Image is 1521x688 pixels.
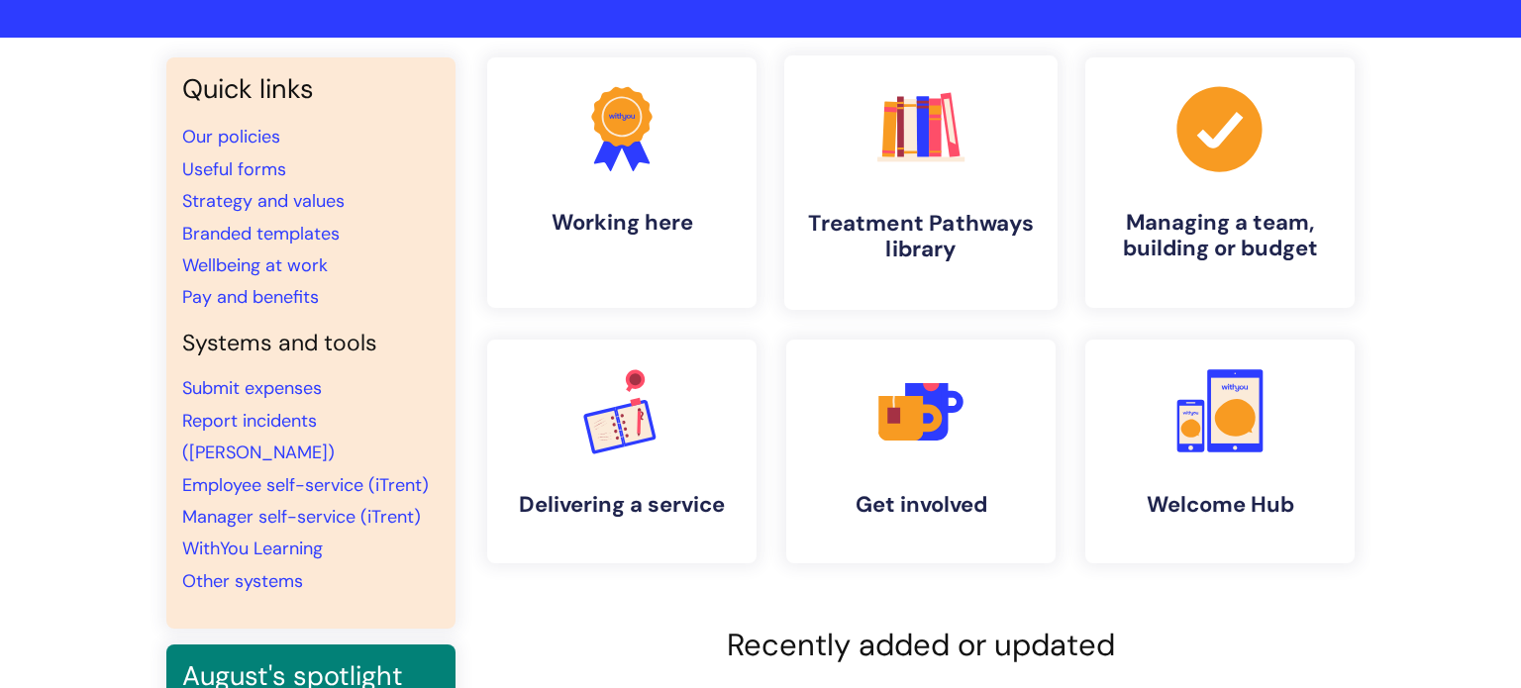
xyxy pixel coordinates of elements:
a: Submit expenses [182,376,322,400]
h4: Delivering a service [503,492,741,518]
a: Welcome Hub [1085,340,1355,563]
a: Pay and benefits [182,285,319,309]
a: Managing a team, building or budget [1085,57,1355,308]
h4: Treatment Pathways library [800,210,1042,263]
a: Get involved [786,340,1056,563]
h3: Quick links [182,73,440,105]
a: Delivering a service [487,340,757,563]
a: Branded templates [182,222,340,246]
a: Employee self-service (iTrent) [182,473,429,497]
h2: Recently added or updated [487,627,1355,663]
h4: Systems and tools [182,330,440,357]
h4: Get involved [802,492,1040,518]
a: Our policies [182,125,280,148]
a: Manager self-service (iTrent) [182,505,421,529]
a: Report incidents ([PERSON_NAME]) [182,409,335,464]
a: Other systems [182,569,303,593]
a: Useful forms [182,157,286,181]
a: WithYou Learning [182,537,323,560]
a: Wellbeing at work [182,253,328,277]
h4: Working here [503,210,741,236]
a: Working here [487,57,757,308]
a: Strategy and values [182,189,345,213]
h4: Managing a team, building or budget [1101,210,1339,262]
h4: Welcome Hub [1101,492,1339,518]
a: Treatment Pathways library [784,55,1058,310]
